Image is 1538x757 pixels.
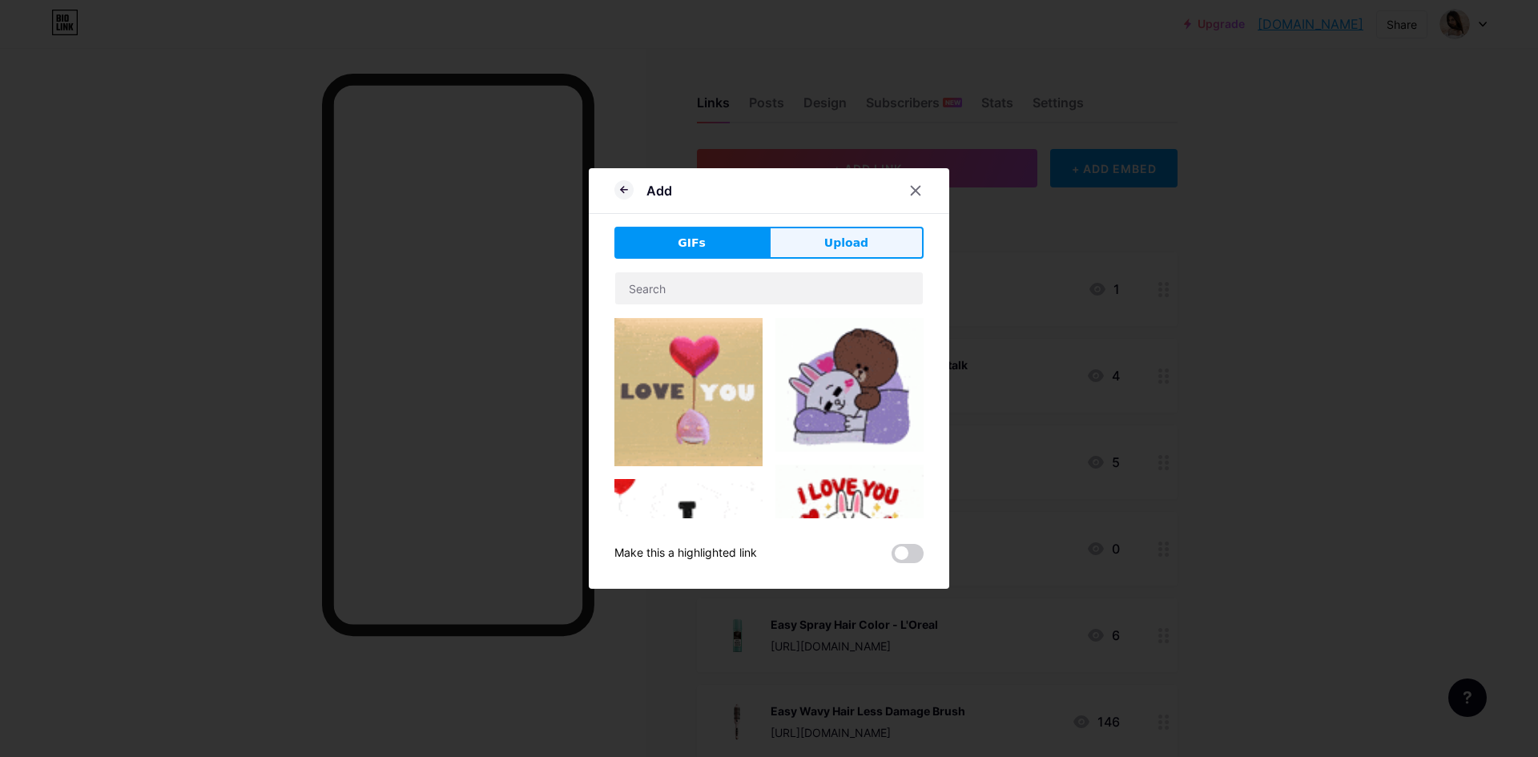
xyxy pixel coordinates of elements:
span: GIFs [678,235,706,252]
img: Gihpy [614,479,763,627]
img: Gihpy [614,318,763,466]
div: Make this a highlighted link [614,544,757,563]
img: Gihpy [775,318,924,452]
img: Gihpy [775,465,924,592]
span: Upload [824,235,868,252]
button: GIFs [614,227,769,259]
input: Search [615,272,923,304]
div: Add [646,181,672,200]
button: Upload [769,227,924,259]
